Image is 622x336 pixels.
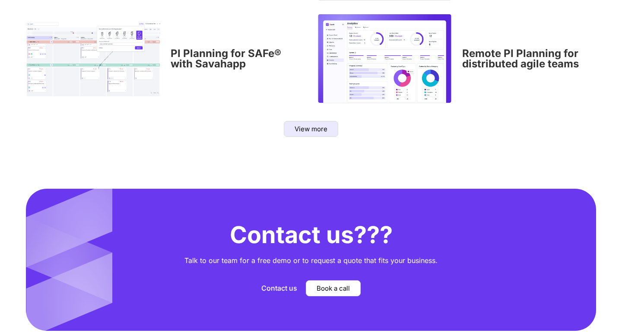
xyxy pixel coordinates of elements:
span: Book a call [317,285,350,292]
a: Remote PI Planning for distributed agile teams [462,47,579,70]
iframe: Chat Widget [579,295,622,336]
a: View more [284,121,338,137]
h2: Contact us [261,285,297,292]
a: Book a call [306,280,361,296]
p: Talk to our team for a free demo or to request a quote that fits your business. [35,255,587,266]
a: PI Planning for SAFe® with Savahapp [171,47,281,70]
h2: Contact us??? [35,223,587,247]
span: View more [295,126,327,132]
